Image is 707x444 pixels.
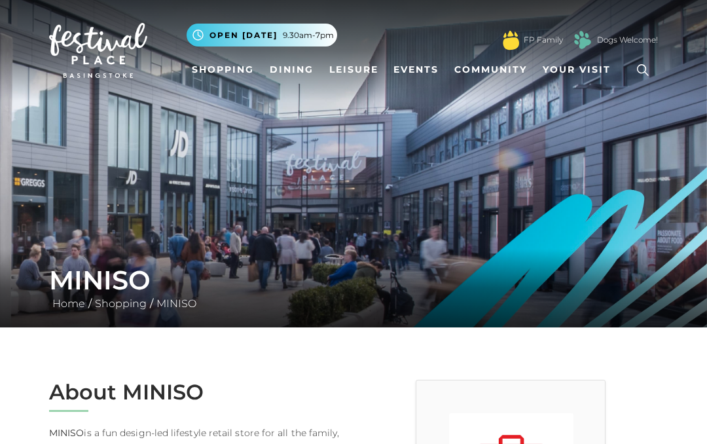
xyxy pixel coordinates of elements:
[49,427,84,439] strong: MINISO
[49,297,88,310] a: Home
[524,34,563,46] a: FP Family
[187,24,337,46] button: Open [DATE] 9.30am-7pm
[283,29,334,41] span: 9.30am-7pm
[49,265,658,296] h1: MINISO
[324,58,384,82] a: Leisure
[39,265,668,312] div: / /
[49,380,344,405] h2: About MINISO
[153,297,200,310] a: MINISO
[388,58,444,82] a: Events
[543,63,611,77] span: Your Visit
[49,23,147,78] img: Festival Place Logo
[187,58,259,82] a: Shopping
[537,58,623,82] a: Your Visit
[264,58,319,82] a: Dining
[597,34,658,46] a: Dogs Welcome!
[209,29,278,41] span: Open [DATE]
[92,297,150,310] a: Shopping
[449,58,532,82] a: Community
